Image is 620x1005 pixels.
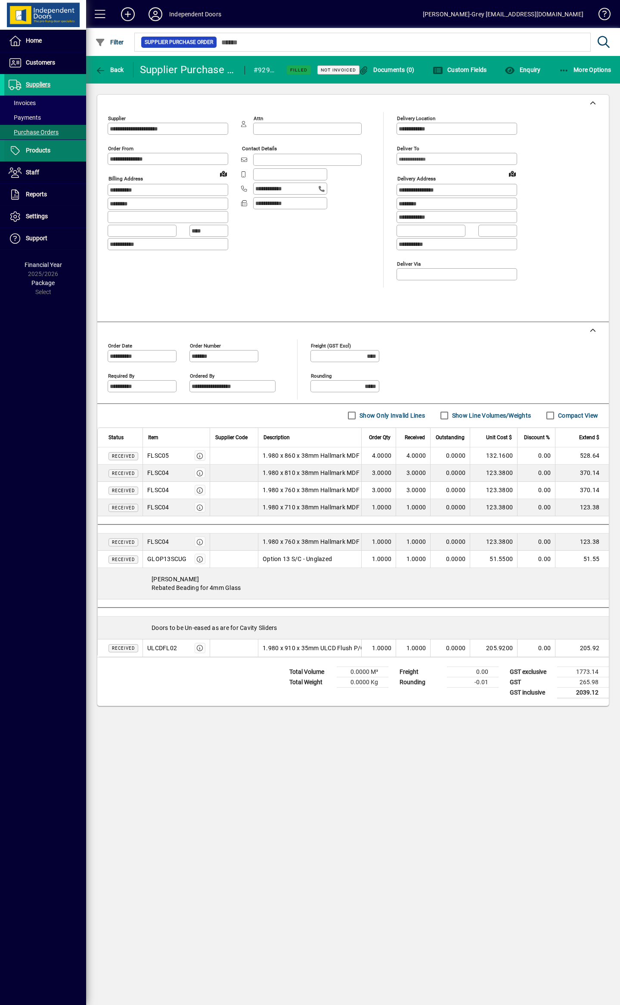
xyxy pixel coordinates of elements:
[215,433,248,442] span: Supplier Code
[555,447,610,465] td: 528.64
[4,96,86,110] a: Invoices
[517,551,555,568] td: 0.00
[86,62,133,78] app-page-header-button: Back
[190,342,221,348] mat-label: Order number
[430,447,470,465] td: 0.0000
[505,66,540,73] span: Enquiry
[263,433,290,442] span: Description
[4,52,86,74] a: Customers
[423,7,583,21] div: [PERSON_NAME]-Grey [EMAIL_ADDRESS][DOMAIN_NAME]
[112,646,135,651] span: Received
[337,677,388,687] td: 0.0000 Kg
[25,261,62,268] span: Financial Year
[217,167,230,180] a: View on map
[517,499,555,516] td: 0.00
[555,465,610,482] td: 370.14
[147,451,169,460] div: FLSC05
[263,555,332,563] span: Option 13 S/C - Unglazed
[447,667,499,677] td: 0.00
[447,677,499,687] td: -0.01
[112,506,135,510] span: Received
[285,667,337,677] td: Total Volume
[470,551,517,568] td: 51.5500
[396,534,430,551] td: 1.0000
[502,62,542,78] button: Enquiry
[405,433,425,442] span: Received
[396,465,430,482] td: 3.0000
[95,66,124,73] span: Back
[263,486,402,494] span: 1.980 x 760 x 38mm Hallmark MDF Flush S/C door
[505,667,557,677] td: GST exclusive
[557,667,609,677] td: 1773.14
[505,167,519,180] a: View on map
[470,639,517,657] td: 205.9200
[4,140,86,161] a: Products
[263,468,402,477] span: 1.980 x 810 x 38mm Hallmark MDF Flush S/C door
[254,115,263,121] mat-label: Attn
[98,617,610,639] div: Doors to be Un-eased as are for Cavity Sliders
[108,342,132,348] mat-label: Order date
[430,551,470,568] td: 0.0000
[95,39,124,46] span: Filter
[108,433,124,442] span: Status
[555,534,610,551] td: 123.38
[254,63,276,77] div: #92976-1
[169,7,221,21] div: Independent Doors
[26,169,39,176] span: Staff
[431,62,489,78] button: Custom Fields
[4,162,86,183] a: Staff
[98,568,610,599] div: [PERSON_NAME] Rebated Beading for 4mm Glass
[26,191,47,198] span: Reports
[395,677,447,687] td: Rounding
[311,342,351,348] mat-label: Freight (GST excl)
[356,62,417,78] button: Documents (0)
[263,644,413,652] span: 1.980 x 910 x 35mm ULCD Flush P/C with steel 2 sides
[147,537,169,546] div: FLSC04
[148,433,158,442] span: Item
[397,146,419,152] mat-label: Deliver To
[361,465,396,482] td: 3.0000
[108,146,133,152] mat-label: Order from
[142,6,169,22] button: Profile
[396,551,430,568] td: 1.0000
[555,639,610,657] td: 205.92
[470,499,517,516] td: 123.3800
[555,551,610,568] td: 51.55
[145,38,213,47] span: Supplier Purchase Order
[285,677,337,687] td: Total Weight
[361,499,396,516] td: 1.0000
[430,639,470,657] td: 0.0000
[361,551,396,568] td: 1.0000
[108,372,134,378] mat-label: Required by
[470,465,517,482] td: 123.3800
[361,447,396,465] td: 4.0000
[112,557,135,562] span: Received
[556,411,598,420] label: Compact View
[361,482,396,499] td: 3.0000
[557,677,609,687] td: 265.98
[112,540,135,545] span: Received
[396,639,430,657] td: 1.0000
[517,465,555,482] td: 0.00
[430,465,470,482] td: 0.0000
[147,468,169,477] div: FLSC04
[430,499,470,516] td: 0.0000
[108,115,126,121] mat-label: Supplier
[358,411,425,420] label: Show Only Invalid Lines
[397,261,421,267] mat-label: Deliver via
[396,447,430,465] td: 4.0000
[31,279,55,286] span: Package
[9,99,36,106] span: Invoices
[147,644,177,652] div: ULCDFL02
[290,67,307,73] span: Filled
[517,639,555,657] td: 0.00
[592,2,609,30] a: Knowledge Base
[369,433,391,442] span: Order Qty
[557,687,609,698] td: 2039.12
[93,34,126,50] button: Filter
[559,66,611,73] span: More Options
[93,62,126,78] button: Back
[26,59,55,66] span: Customers
[4,125,86,140] a: Purchase Orders
[4,184,86,205] a: Reports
